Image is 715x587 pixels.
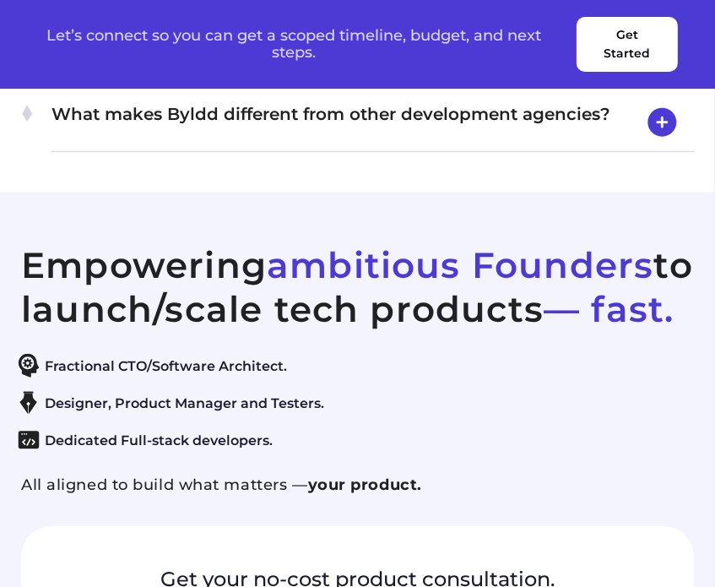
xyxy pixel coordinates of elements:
p: Let’s connect so you can get a scoped timeline, budget, and next steps. [37,27,551,61]
img: plus-1 [16,102,38,124]
button: Get Started [577,17,678,72]
li: Dedicated Full-stack developers. [13,428,685,452]
p: All aligned to build what matters — [21,475,694,495]
img: open-icon [641,101,684,144]
h2: Empowering to launch/scale tech products [21,243,694,331]
span: — fast. [544,287,674,331]
h4: What makes Byldd different from other development agencies? [51,101,695,144]
li: Designer, Product Manager and Testers. [13,391,685,415]
span: ambitious Founders [267,243,654,287]
li: Fractional CTO/Software Architect. [13,354,685,378]
strong: your product. [308,476,422,494]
